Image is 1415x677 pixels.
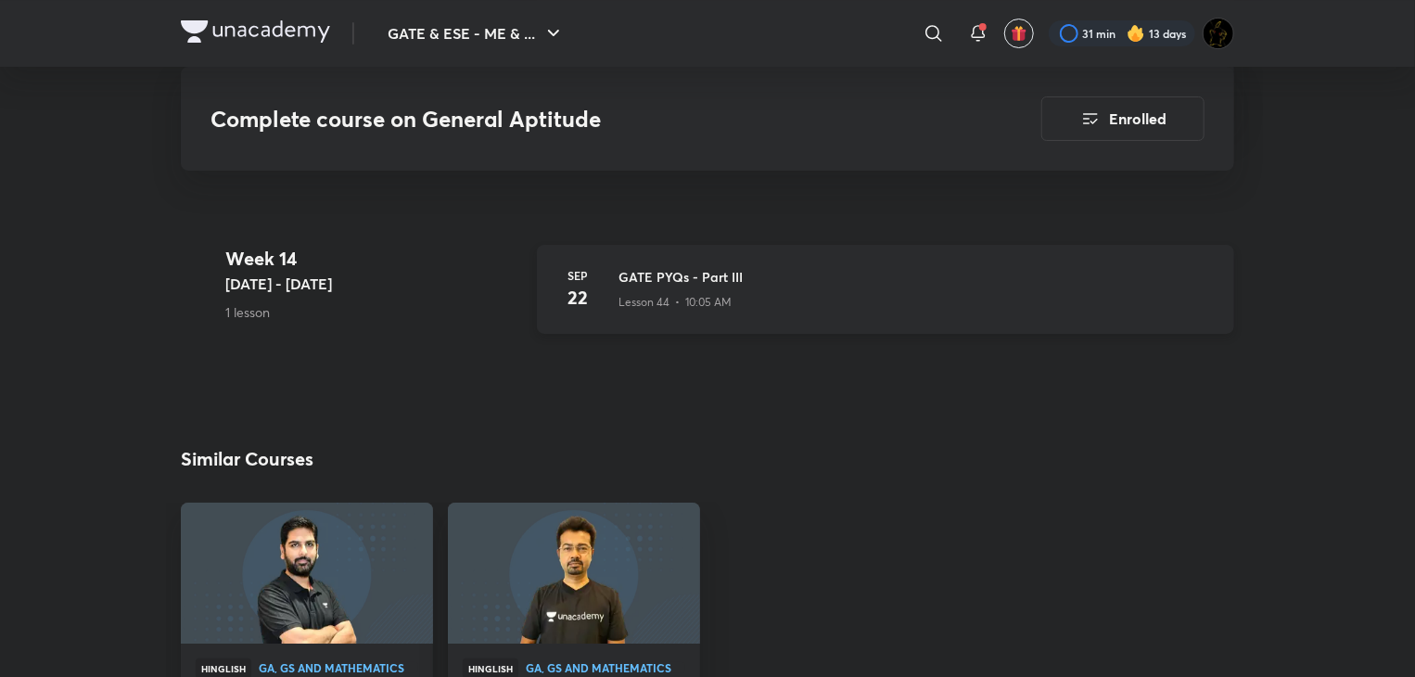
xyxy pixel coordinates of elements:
img: streak [1127,24,1145,43]
p: 1 lesson [225,302,522,322]
span: GA, GS and Mathematics [526,662,685,673]
img: Company Logo [181,20,330,43]
img: avatar [1011,25,1027,42]
img: new-thumbnail [445,501,702,645]
h5: [DATE] - [DATE] [225,273,522,295]
a: GA, GS and Mathematics [526,662,685,675]
a: new-thumbnail [181,503,433,644]
h3: GATE PYQs - Part III [618,267,1212,287]
img: Ranit Maity01 [1203,18,1234,49]
img: new-thumbnail [178,501,435,645]
button: avatar [1004,19,1034,48]
h4: Week 14 [225,245,522,273]
a: Sep22GATE PYQs - Part IIILesson 44 • 10:05 AM [537,245,1234,356]
h4: 22 [559,284,596,312]
a: new-thumbnail [448,503,700,644]
span: GA, GS and Mathematics [259,662,418,673]
h2: Similar Courses [181,445,313,473]
h6: Sep [559,267,596,284]
a: Company Logo [181,20,330,47]
p: Lesson 44 • 10:05 AM [618,294,732,311]
h3: Complete course on General Aptitude [210,106,937,133]
button: GATE & ESE - ME & ... [376,15,576,52]
button: Enrolled [1041,96,1205,141]
a: GA, GS and Mathematics [259,662,418,675]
